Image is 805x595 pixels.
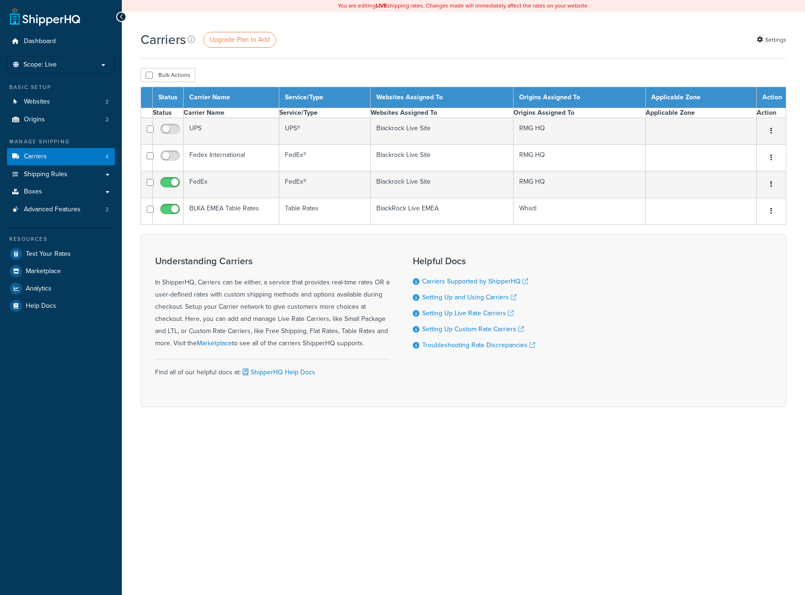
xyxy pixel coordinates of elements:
span: 2 [105,116,109,124]
a: Analytics [7,280,115,297]
span: Upgrade Plan to Add [209,35,270,45]
span: Origins [24,116,45,124]
th: Origins Assigned To [513,108,646,118]
a: Setting Up Live Rate Carriers [422,308,514,318]
span: Scope: Live [23,61,57,69]
th: Service/Type [279,87,371,108]
a: Setting Up Custom Rate Carriers [422,324,524,334]
td: Fedex International [184,145,279,171]
span: Marketplace [26,268,61,275]
a: Test Your Rates [7,245,115,262]
a: ShipperHQ Help Docs [241,367,315,377]
a: Carriers 4 [7,148,115,165]
span: Websites [24,98,50,106]
td: FedEx® [279,145,371,171]
div: Resources [7,235,115,243]
a: Help Docs [7,297,115,314]
a: Marketplace [197,338,232,348]
td: UPS [184,118,279,145]
span: Help Docs [26,302,56,310]
td: UPS® [279,118,371,145]
th: Status [153,108,184,118]
th: Websites Assigned To [371,108,513,118]
a: ShipperHQ Home [10,7,80,26]
td: Blackrock Live Site [371,118,513,145]
div: Manage Shipping [7,138,115,146]
a: Upgrade Plan to Add [203,32,276,48]
a: Websites 2 [7,93,115,111]
td: Whistl [513,198,646,225]
th: Applicable Zone [646,108,757,118]
b: LIVE [376,1,387,10]
span: Shipping Rules [24,171,67,178]
button: Bulk Actions [141,68,195,82]
a: Dashboard [7,33,115,50]
div: Find all of our helpful docs at: [155,359,389,379]
th: Action [757,87,786,108]
div: In ShipperHQ, Carriers can be either, a service that provides real-time rates OR a user-defined r... [155,256,389,350]
span: Advanced Features [24,206,81,214]
a: Setting Up and Using Carriers [422,292,516,302]
span: Carriers [24,153,47,161]
span: 4 [105,153,109,161]
a: Carriers Supported by ShipperHQ [422,276,528,286]
span: 2 [105,206,109,214]
a: Shipping Rules [7,166,115,183]
h1: Carriers [141,30,186,49]
a: Settings [757,33,786,46]
th: Websites Assigned To [371,87,513,108]
li: Websites [7,93,115,111]
th: Carrier Name [184,87,279,108]
td: FedEx® [279,171,371,198]
span: Analytics [26,285,52,293]
li: Origins [7,111,115,128]
td: RMG HQ [513,145,646,171]
li: Advanced Features [7,201,115,218]
a: Boxes [7,183,115,201]
th: Service/Type [279,108,371,118]
span: Dashboard [24,37,56,45]
span: Boxes [24,188,42,196]
th: Applicable Zone [646,87,757,108]
h3: Understanding Carriers [155,256,389,266]
td: BLKA EMEA Table Rates [184,198,279,225]
span: 2 [105,98,109,106]
td: RMG HQ [513,118,646,145]
th: Status [153,87,184,108]
td: BlackRock Live EMEA [371,198,513,225]
h3: Helpful Docs [413,256,535,266]
td: Table Rates [279,198,371,225]
a: Advanced Features 2 [7,201,115,218]
td: Blackrock Live Site [371,171,513,198]
a: Origins 2 [7,111,115,128]
div: Basic Setup [7,83,115,91]
li: Carriers [7,148,115,165]
td: Blackrock Live Site [371,145,513,171]
th: Carrier Name [184,108,279,118]
td: FedEx [184,171,279,198]
a: Troubleshooting Rate Discrepancies [422,340,535,350]
span: Test Your Rates [26,250,71,258]
th: Action [757,108,786,118]
th: Origins Assigned To [513,87,646,108]
a: Marketplace [7,263,115,280]
td: RMG HQ [513,171,646,198]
